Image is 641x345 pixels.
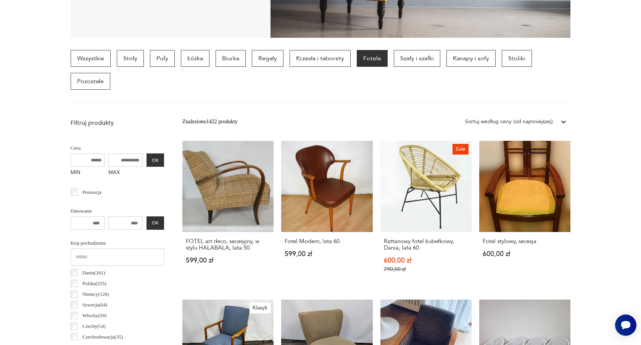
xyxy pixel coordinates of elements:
p: 599,00 zł [186,257,270,264]
p: Polska ( 255 ) [82,279,106,288]
p: Włochy ( 59 ) [82,311,106,320]
p: 599,00 zł [285,251,369,257]
h3: Fotel stylowy, secesja [483,238,567,245]
a: Fotel stylowy, secesjaFotel stylowy, secesja600,00 zł [479,141,570,287]
p: Szwecja ( 64 ) [82,301,107,309]
a: Stoliki [502,50,532,67]
a: Pufy [150,50,175,67]
a: Łóżka [181,50,209,67]
label: MAX [108,167,143,179]
p: Niemcy ( 120 ) [82,290,109,298]
h3: Fotel Modern, lata 60. [285,238,369,245]
p: Czechosłowacja ( 35 ) [82,333,123,341]
a: Fotel Modern, lata 60.Fotel Modern, lata 60.599,00 zł [281,141,372,287]
a: Stoły [117,50,144,67]
p: 600,00 zł [384,257,468,264]
iframe: Smartsupp widget button [615,314,636,336]
p: 790,00 zł [384,266,468,272]
p: Kraj pochodzenia [71,239,164,247]
a: Wszystkie [71,50,111,67]
p: Czechy ( 54 ) [82,322,106,330]
h3: FOTEL art deco, secesyjny, w stylu HALABALA, lata 50. [186,238,270,251]
p: Cena [71,144,164,152]
a: Pozostałe [71,73,110,90]
label: MIN [71,167,105,179]
p: Dania ( 261 ) [82,269,105,277]
div: Sortuj według ceny (od najmniejszej) [465,118,553,126]
p: Promocja [82,188,101,197]
div: Znaleziono 1422 produkty [182,118,238,126]
p: Filtruj produkty [71,119,164,127]
a: Biurka [216,50,246,67]
a: Szafy i szafki [394,50,440,67]
h3: Rattanowy fotel kubełkowy, Dania, lata 60. [384,238,468,251]
a: Fotele [357,50,388,67]
a: Kanapy i sofy [446,50,496,67]
p: 600,00 zł [483,251,567,257]
button: OK [147,216,164,230]
a: Krzesła i taborety [290,50,351,67]
a: FOTEL art deco, secesyjny, w stylu HALABALA, lata 50.FOTEL art deco, secesyjny, w stylu HALABALA,... [182,141,274,287]
a: Regały [252,50,283,67]
button: OK [147,153,164,167]
p: Datowanie [71,207,164,215]
a: SaleRattanowy fotel kubełkowy, Dania, lata 60.Rattanowy fotel kubełkowy, Dania, lata 60.600,00 zł... [380,141,472,287]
